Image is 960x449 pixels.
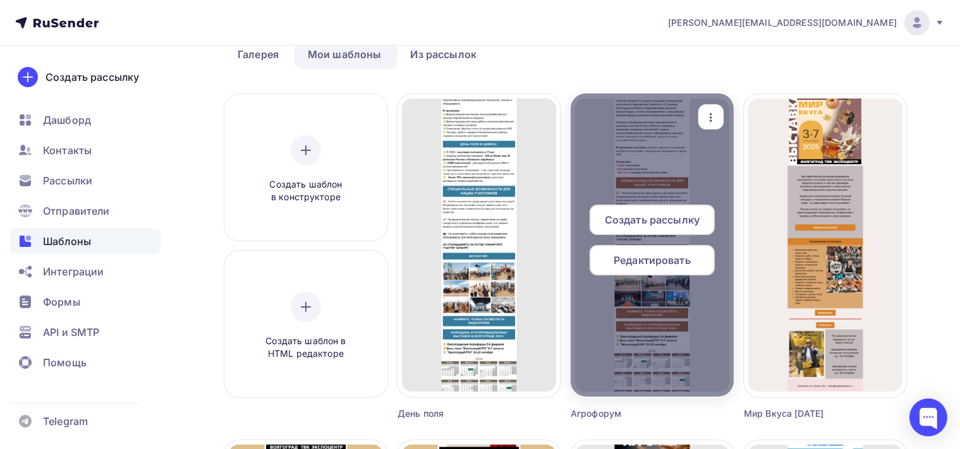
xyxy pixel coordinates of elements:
span: Рассылки [43,173,92,188]
a: Рассылки [10,168,161,193]
span: Интеграции [43,264,104,279]
div: Создать рассылку [46,69,139,85]
span: Дашборд [43,112,91,128]
a: Мои шаблоны [295,40,395,69]
a: Из рассылок [398,40,490,69]
a: Контакты [10,138,161,163]
span: Редактировать [614,253,691,268]
span: Помощь [43,355,87,370]
a: Дашборд [10,107,161,133]
a: Отправители [10,198,161,224]
a: Формы [10,289,161,314]
span: API и SMTP [43,325,99,340]
span: Telegram [43,414,88,429]
div: Агрофорум [571,407,693,420]
span: Контакты [43,143,92,158]
span: Создать шаблон в конструкторе [246,178,366,204]
div: День поля [398,407,520,420]
div: Мир Вкуса [DATE] [744,407,866,420]
a: Шаблоны [10,229,161,254]
span: Шаблоны [43,234,91,249]
span: Формы [43,294,80,309]
a: Галерея [224,40,292,69]
span: [PERSON_NAME][EMAIL_ADDRESS][DOMAIN_NAME] [668,16,897,29]
span: Отправители [43,203,110,219]
span: Создать шаблон в HTML редакторе [246,335,366,361]
a: [PERSON_NAME][EMAIL_ADDRESS][DOMAIN_NAME] [668,10,945,35]
span: Создать рассылку [605,212,700,227]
